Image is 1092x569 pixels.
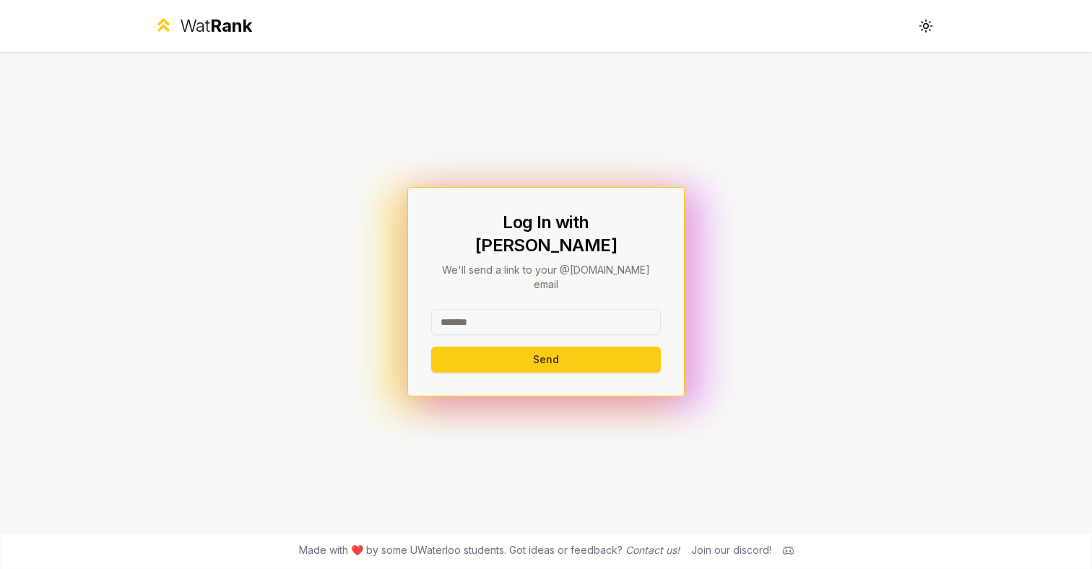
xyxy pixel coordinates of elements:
[153,14,252,38] a: WatRank
[625,544,680,556] a: Contact us!
[180,14,252,38] div: Wat
[299,543,680,557] span: Made with ❤️ by some UWaterloo students. Got ideas or feedback?
[691,543,771,557] div: Join our discord!
[431,263,661,292] p: We'll send a link to your @[DOMAIN_NAME] email
[431,211,661,257] h1: Log In with [PERSON_NAME]
[431,347,661,373] button: Send
[210,15,252,36] span: Rank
